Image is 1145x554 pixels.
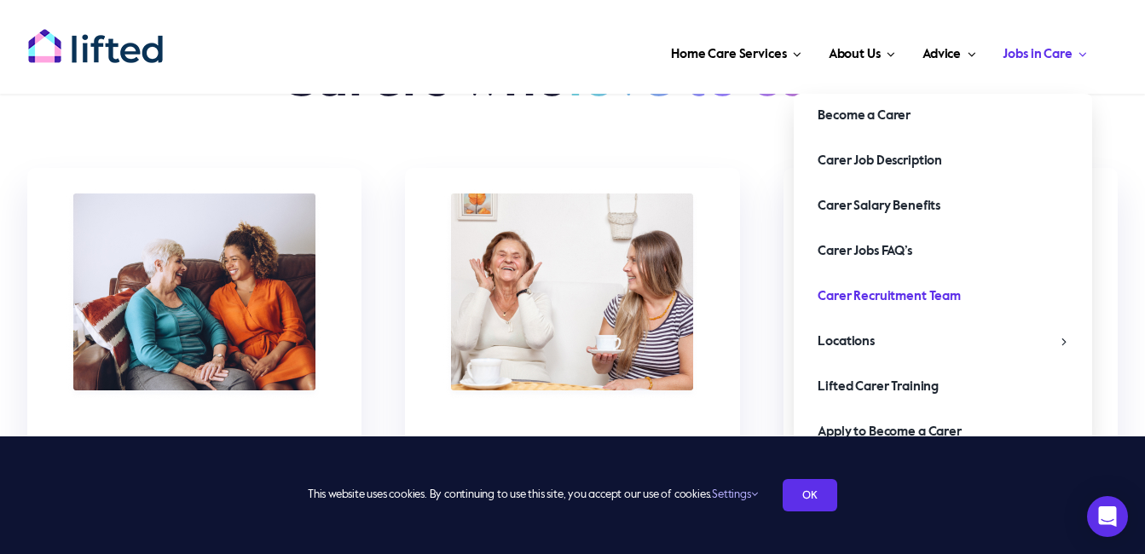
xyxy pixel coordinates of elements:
[66,189,323,401] img: Approved_chelsea and Gladys
[794,365,1092,409] a: Lifted Carer Training
[794,410,1092,454] a: Apply to Become a Carer
[829,41,881,68] span: About Us
[818,147,942,175] span: Carer Job Description
[712,489,757,500] a: Settings
[917,26,980,77] a: Advice
[666,26,807,77] a: Home Care Services
[818,102,911,130] span: Become a Carer
[824,26,900,77] a: About Us
[671,41,786,68] span: Home Care Services
[1003,41,1072,68] span: Jobs in Care
[794,184,1092,228] a: Carer Salary Benefits
[443,189,701,401] img: Approved_Evelina and Elenor
[794,320,1092,364] a: Locations
[794,139,1092,183] a: Carer Job Description
[308,482,757,509] span: This website uses cookies. By continuing to use this site, you accept our use of cookies.
[794,274,1092,319] a: Carer Recruitment Team
[818,328,875,355] span: Locations
[998,26,1092,77] a: Jobs in Care
[794,229,1092,274] a: Carer Jobs FAQ’s
[818,418,962,446] span: Apply to Become a Carer
[818,238,912,265] span: Carer Jobs FAQ’s
[783,479,837,511] a: OK
[922,41,961,68] span: Advice
[212,26,1092,77] nav: Main Menu
[27,28,164,45] a: lifted-logo
[818,373,939,401] span: Lifted Carer Training
[818,193,940,220] span: Carer Salary Benefits
[794,94,1092,138] a: Become a Carer
[818,283,961,310] span: Carer Recruitment Team
[1087,496,1128,537] div: Open Intercom Messenger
